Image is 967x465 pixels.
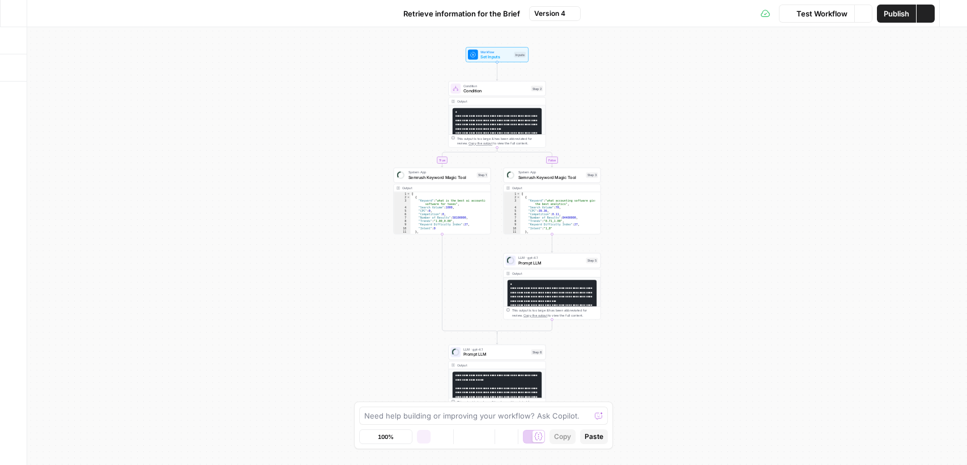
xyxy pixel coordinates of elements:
div: System AppSemrush Keyword Magic ToolStep 1Output[ { "Keyword":"what is the best ai accounting sof... [394,168,491,234]
span: System App [518,170,583,175]
div: Inputs [514,52,526,57]
button: Retrieve information for the Brief [386,5,527,23]
span: Publish [884,8,909,19]
div: 11 [394,230,410,233]
span: Toggle code folding, rows 1 through 1002 [407,192,410,195]
span: System App [408,170,474,175]
div: Output [512,186,583,191]
div: 4 [504,206,520,210]
button: Test Workflow [779,5,854,23]
span: Toggle code folding, rows 12 through 21 [407,233,410,237]
span: Paste [585,432,603,442]
div: 2 [504,195,520,199]
g: Edge from step_2 to step_3 [497,147,553,167]
span: Copy [554,432,571,442]
div: 3 [504,199,520,206]
span: Semrush Keyword Magic Tool [408,174,474,181]
span: LLM · gpt-4.1 [518,255,583,261]
div: 1 [504,192,520,195]
div: 3 [394,199,410,206]
span: Test Workflow [796,8,847,19]
div: Output [402,186,474,191]
span: 100% [378,432,394,441]
g: Edge from start to step_2 [496,62,498,80]
div: 4 [394,206,410,210]
div: Step 6 [531,349,543,355]
g: Edge from step_2-conditional-end to step_6 [496,332,498,344]
span: Copy the output [468,142,492,146]
div: Step 3 [586,172,598,178]
div: This output is too large & has been abbreviated for review. to view the full content. [457,400,543,410]
div: 10 [394,227,410,230]
div: 1 [394,192,410,195]
span: Copy the output [523,314,547,318]
div: 12 [394,233,410,237]
button: Publish [877,5,916,23]
div: 2 [394,195,410,199]
div: Step 2 [531,86,543,91]
button: Version 4 [529,6,581,21]
g: Edge from step_5 to step_2-conditional-end [497,319,552,334]
div: This output is too large & has been abbreviated for review. to view the full content. [457,136,543,146]
span: Toggle code folding, rows 2 through 11 [407,195,410,199]
div: 6 [394,213,410,216]
span: Set Inputs [480,54,512,60]
button: Paste [580,429,608,444]
div: 10 [504,227,520,230]
span: LLM · gpt-4.1 [463,347,529,352]
div: 8 [394,220,410,223]
g: Edge from step_3 to step_5 [551,234,553,252]
div: Output [512,271,583,276]
g: Edge from step_1 to step_2-conditional-end [442,234,497,334]
span: Condition [463,83,529,88]
div: 6 [504,213,520,216]
span: Prompt LLM [518,259,583,266]
div: Step 1 [476,172,488,178]
div: 5 [394,210,410,213]
span: Workflow [480,49,512,54]
div: 7 [394,216,410,220]
div: WorkflowSet InputsInputs [449,47,546,62]
button: Copy [549,429,576,444]
g: Edge from step_2 to step_1 [441,147,497,167]
span: Version 4 [534,8,565,19]
div: This output is too large & has been abbreviated for review. to view the full content. [512,308,598,318]
div: Output [457,99,529,104]
div: 11 [504,230,520,233]
div: Step 5 [586,258,598,263]
div: 9 [504,223,520,227]
div: 5 [504,210,520,213]
span: Semrush Keyword Magic Tool [518,174,583,181]
span: Toggle code folding, rows 12 through 21 [517,233,520,237]
span: Retrieve information for the Brief [403,8,520,19]
span: Toggle code folding, rows 2 through 11 [517,195,520,199]
span: Prompt LLM [463,351,529,357]
div: Output [457,362,529,368]
div: 12 [504,233,520,237]
div: 9 [394,223,410,227]
span: Toggle code folding, rows 1 through 1002 [517,192,520,195]
div: 8 [504,220,520,223]
span: Condition [463,88,529,94]
div: System AppSemrush Keyword Magic ToolStep 3Output[ { "Keyword":"what accounting software gives the... [504,168,601,234]
div: 7 [504,216,520,220]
